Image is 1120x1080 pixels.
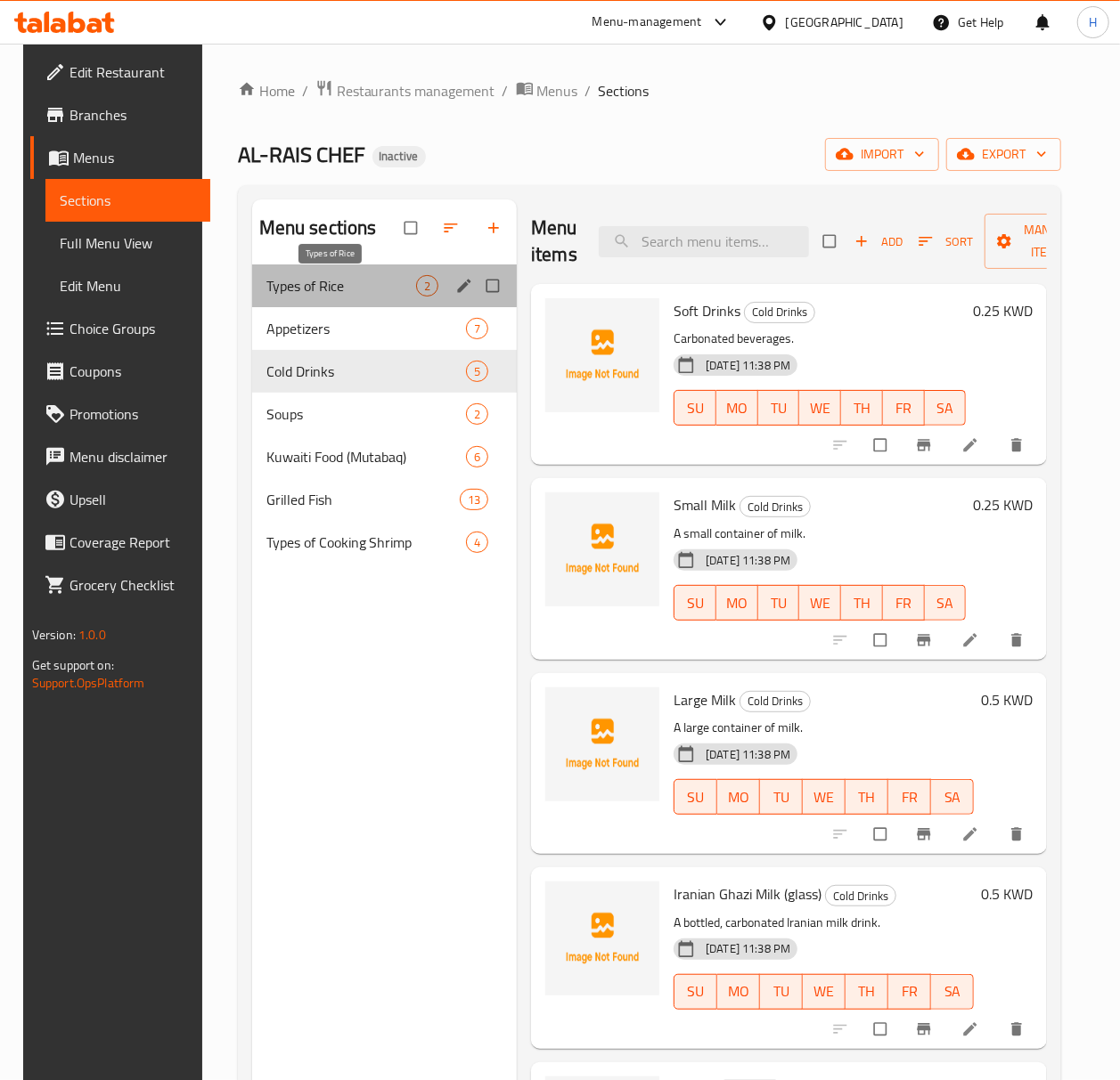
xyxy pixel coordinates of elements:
span: Sections [599,80,650,102]
h6: 0.25 KWD [973,492,1033,517]
p: A bottled, carbonated Iranian milk drink. [674,912,974,934]
div: Cold Drinks [744,302,815,323]
button: FR [883,390,925,426]
span: 2 [417,278,437,295]
a: Home [238,80,295,102]
span: Edit Restaurant [69,61,196,83]
div: Cold Drinks [740,496,811,517]
span: Small Milk [674,491,736,518]
span: 5 [467,363,487,380]
a: Edit menu item [961,1020,983,1038]
span: Cold Drinks [266,361,466,382]
a: Menus [516,79,578,102]
span: Manage items [999,219,1097,264]
a: Grocery Checklist [30,564,210,606]
a: Edit Menu [45,264,210,307]
span: FR [895,784,924,810]
button: WE [803,779,846,815]
button: Branch-specific-item [904,426,947,465]
span: 1.0.0 [78,623,106,646]
button: TU [758,585,800,621]
a: Choice Groups [30,307,210,350]
div: Appetizers7 [252,307,518,350]
div: Cold Drinks [825,885,896,906]
button: Manage items [985,214,1111,269]
span: Types of Cooking Shrimp [266,532,466,553]
span: Coverage Report [69,532,196,553]
a: Edit menu item [961,436,983,454]
span: Promotions [69,403,196,425]
span: Cold Drinks [745,302,814,322]
button: Branch-specific-item [904,1010,947,1049]
button: TH [846,779,888,815]
span: 4 [467,534,487,551]
span: Version: [32,623,76,646]
button: Branch-specific-item [904,621,947,660]
button: TH [841,585,883,621]
button: FR [888,779,931,815]
span: SA [938,784,967,810]
div: Cold Drinks [740,691,811,712]
button: Branch-specific-item [904,815,947,854]
span: SU [682,395,709,421]
span: Soups [266,403,466,425]
span: Grilled Fish [266,489,460,510]
a: Coverage Report [30,521,210,564]
div: Kuwaiti Food (Mutabaq)6 [252,435,518,478]
span: SU [682,784,710,810]
span: AL-RAIS CHEF [238,134,365,175]
a: Upsell [30,478,210,521]
a: Edit Restaurant [30,51,210,93]
span: Full Menu View [60,232,196,254]
span: Soft Drinks [674,297,740,324]
span: WE [806,395,834,421]
span: MO [724,784,753,810]
button: MO [717,779,760,815]
h6: 0.25 KWD [973,298,1033,323]
button: SA [925,585,967,621]
a: Promotions [30,393,210,435]
span: FR [895,978,924,1004]
a: Menus [30,136,210,179]
button: SU [674,390,716,426]
span: TH [848,395,876,421]
span: H [1089,12,1097,32]
a: Edit menu item [961,631,983,649]
span: SA [938,978,967,1004]
button: SA [925,390,967,426]
button: FR [883,585,925,621]
p: Carbonated beverages. [674,328,966,350]
button: delete [997,621,1040,660]
span: Cold Drinks [740,691,810,711]
button: SU [674,585,716,621]
a: Coupons [30,350,210,393]
nav: Menu sections [252,257,518,571]
span: 6 [467,449,487,466]
span: Menus [73,147,196,168]
span: Select all sections [394,211,431,245]
span: Grocery Checklist [69,574,196,596]
span: [DATE] 11:38 PM [699,357,797,374]
span: TU [767,978,796,1004]
div: [GEOGRAPHIC_DATA] [786,12,903,32]
span: Add [854,231,903,252]
span: Get support on: [32,654,114,677]
span: import [839,143,925,166]
span: Menus [537,80,578,102]
button: FR [888,974,931,1010]
button: delete [997,1010,1040,1049]
img: Iranian Ghazi Milk (glass) [545,881,659,995]
div: Soups2 [252,393,518,435]
span: Select to update [863,623,901,657]
span: MO [724,590,751,616]
button: WE [803,974,846,1010]
span: Inactive [372,149,426,164]
button: SU [674,974,717,1010]
span: TU [765,395,793,421]
span: Menu disclaimer [69,446,196,467]
span: TH [848,590,876,616]
li: / [585,80,592,102]
span: export [961,143,1047,166]
span: Choice Groups [69,318,196,339]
